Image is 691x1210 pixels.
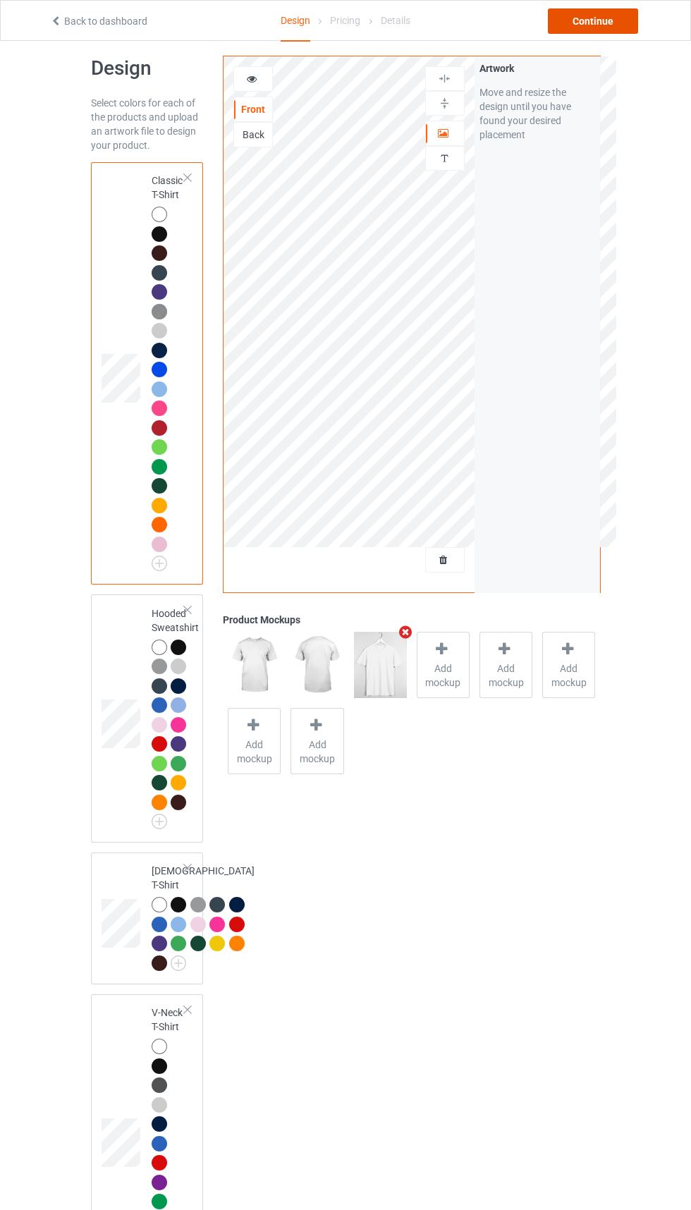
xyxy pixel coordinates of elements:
div: Add mockup [291,708,343,774]
span: Add mockup [291,738,343,766]
div: Classic T-Shirt [152,173,185,566]
div: Artwork [479,61,595,75]
img: svg+xml;base64,PD94bWwgdmVyc2lvbj0iMS4wIiBlbmNvZGluZz0iVVRGLTgiPz4KPHN2ZyB3aWR0aD0iMjJweCIgaGVpZ2... [152,556,167,571]
div: Add mockup [228,708,281,774]
span: Add mockup [228,738,280,766]
img: svg%3E%0A [438,72,451,85]
div: Details [381,1,410,40]
div: Back [234,128,272,142]
img: svg+xml;base64,PD94bWwgdmVyc2lvbj0iMS4wIiBlbmNvZGluZz0iVVRGLTgiPz4KPHN2ZyB3aWR0aD0iMjJweCIgaGVpZ2... [171,955,186,971]
h1: Design [91,56,204,81]
div: Pricing [330,1,360,40]
div: Move and resize the design until you have found your desired placement [479,85,595,142]
div: [DEMOGRAPHIC_DATA] T-Shirt [152,864,255,970]
div: Product Mockups [223,613,600,627]
div: Add mockup [542,632,595,698]
div: Select colors for each of the products and upload an artwork file to design your product. [91,96,204,152]
img: regular.jpg [354,632,407,698]
div: Design [281,1,310,42]
div: Add mockup [479,632,532,698]
a: Back to dashboard [50,16,147,27]
img: svg+xml;base64,PD94bWwgdmVyc2lvbj0iMS4wIiBlbmNvZGluZz0iVVRGLTgiPz4KPHN2ZyB3aWR0aD0iMjJweCIgaGVpZ2... [152,814,167,829]
span: Add mockup [543,661,594,690]
span: Add mockup [480,661,532,690]
img: regular.jpg [291,632,343,698]
div: [DEMOGRAPHIC_DATA] T-Shirt [91,853,204,984]
img: svg%3E%0A [438,152,451,165]
div: Continue [548,8,638,34]
img: svg%3E%0A [438,97,451,110]
img: heather_texture.png [152,304,167,319]
div: Add mockup [417,632,470,698]
div: Front [234,102,272,116]
img: regular.jpg [228,632,281,698]
div: Hooded Sweatshirt [152,606,199,825]
i: Remove mockup [397,625,415,640]
div: Classic T-Shirt [91,162,204,585]
div: Hooded Sweatshirt [91,594,204,843]
span: Add mockup [417,661,469,690]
